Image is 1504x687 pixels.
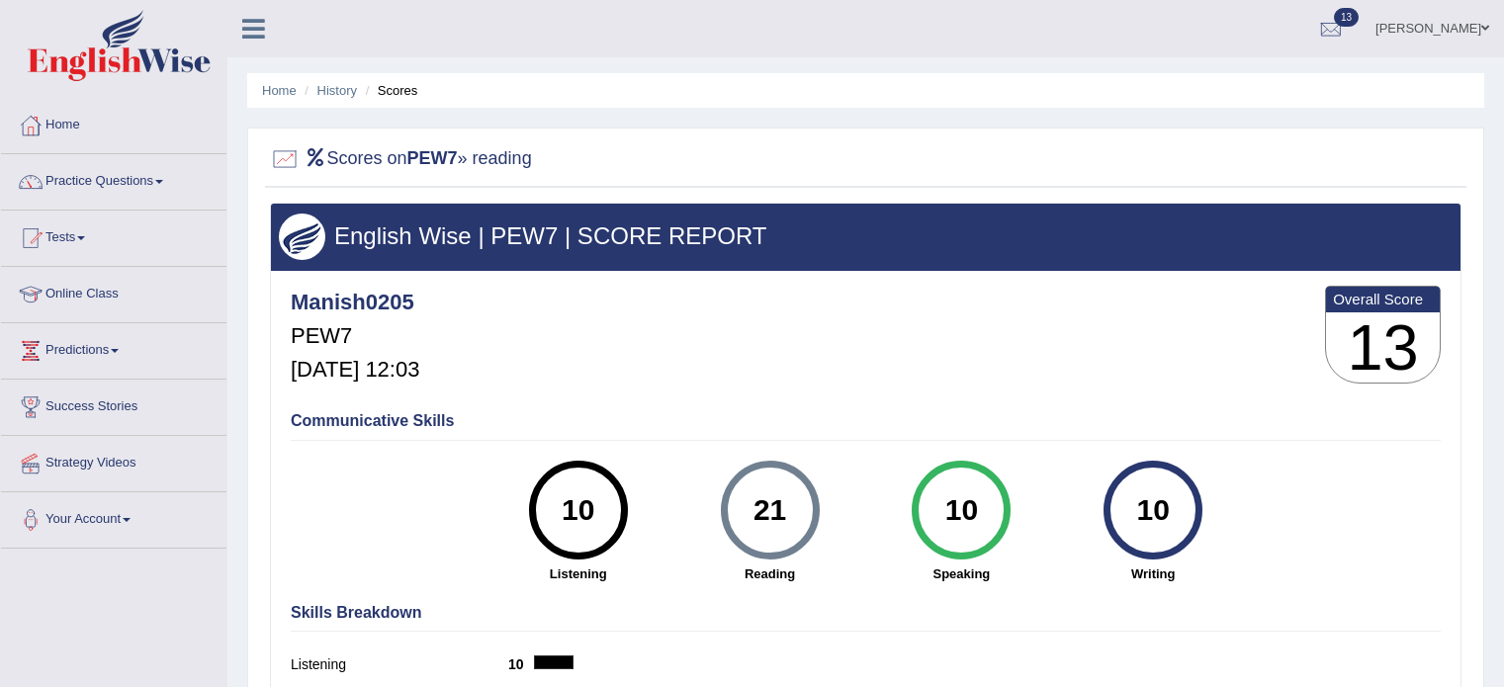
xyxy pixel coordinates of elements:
[734,469,806,552] div: 21
[1,267,226,316] a: Online Class
[684,564,856,583] strong: Reading
[291,654,508,675] label: Listening
[1,492,226,542] a: Your Account
[1326,312,1440,384] h3: 13
[508,656,534,672] b: 10
[262,83,297,98] a: Home
[875,564,1047,583] strong: Speaking
[1334,8,1359,27] span: 13
[492,564,664,583] strong: Listening
[270,144,532,174] h2: Scores on » reading
[1,211,226,260] a: Tests
[1,98,226,147] a: Home
[291,291,419,314] h4: Manish0205
[279,214,325,260] img: wings.png
[1,436,226,485] a: Strategy Videos
[291,412,1441,430] h4: Communicative Skills
[1,154,226,204] a: Practice Questions
[1,380,226,429] a: Success Stories
[542,469,614,552] div: 10
[291,604,1441,622] h4: Skills Breakdown
[279,223,1453,249] h3: English Wise | PEW7 | SCORE REPORT
[317,83,357,98] a: History
[1067,564,1239,583] strong: Writing
[407,148,458,168] b: PEW7
[291,358,419,382] h5: [DATE] 12:03
[1,323,226,373] a: Predictions
[1333,291,1433,307] b: Overall Score
[1117,469,1190,552] div: 10
[361,81,418,100] li: Scores
[291,324,419,348] h5: PEW7
[926,469,998,552] div: 10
